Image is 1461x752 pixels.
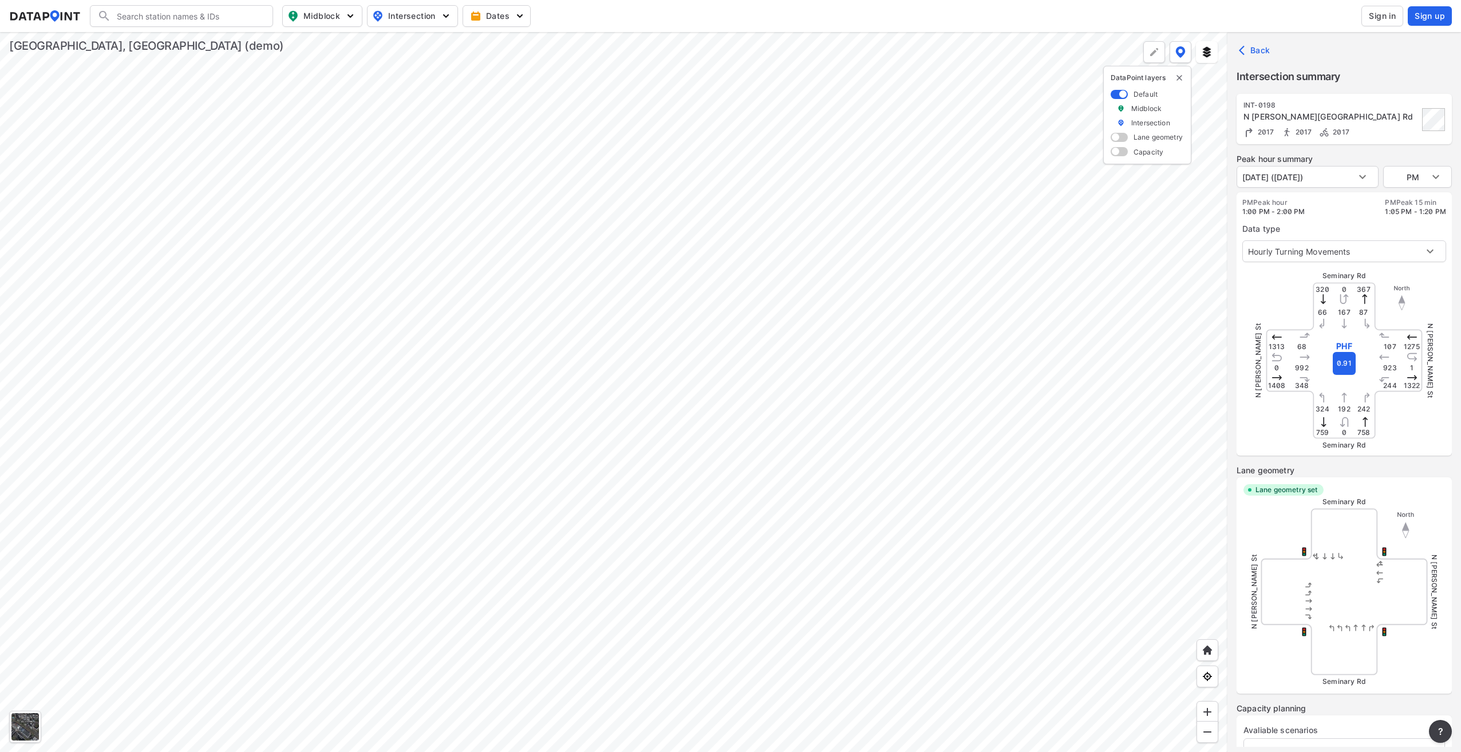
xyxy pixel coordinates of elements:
span: N [PERSON_NAME] St [1426,323,1435,398]
label: Avaliable scenarios [1243,725,1318,735]
div: PM [1383,166,1452,188]
span: Back [1241,45,1270,56]
button: delete [1175,73,1184,82]
div: INT-0198 [1243,101,1419,110]
img: marker_Intersection.6861001b.svg [1117,118,1125,128]
img: layers.ee07997e.svg [1201,46,1213,58]
a: Sign up [1405,6,1452,26]
label: Default [1134,89,1158,99]
img: 5YPKRKmlfpI5mqlR8AD95paCi+0kK1fRFDJSaMmawlwaeJcJwk9O2fotCW5ve9gAAAAASUVORK5CYII= [345,10,356,22]
span: 2017 [1293,128,1312,136]
img: +Dz8AAAAASUVORK5CYII= [1148,46,1160,58]
span: N [PERSON_NAME] St [1250,555,1258,629]
label: Midblock [1131,104,1162,113]
span: Intersection [372,9,451,23]
button: Sign up [1408,6,1452,26]
p: DataPoint layers [1111,73,1184,82]
label: Capacity planning [1237,703,1452,714]
div: [DATE] ([DATE]) [1237,166,1379,188]
label: Peak hour summary [1237,153,1452,165]
label: Capacity [1134,147,1163,157]
div: Zoom in [1197,701,1218,723]
span: 1:05 PM - 1:20 PM [1385,207,1446,216]
span: ? [1436,725,1445,738]
div: View my location [1197,666,1218,687]
label: Intersection [1131,118,1170,128]
span: Seminary Rd [1322,497,1366,506]
img: map_pin_int.54838e6b.svg [371,9,385,23]
div: Toggle basemap [9,711,41,743]
span: 1:00 PM - 2:00 PM [1242,207,1305,216]
input: Search [111,7,266,25]
div: Zoom out [1197,721,1218,743]
img: marker_Midblock.5ba75e30.svg [1117,104,1125,113]
span: Seminary Rd [1322,271,1366,280]
button: Sign in [1361,6,1403,26]
img: 5YPKRKmlfpI5mqlR8AD95paCi+0kK1fRFDJSaMmawlwaeJcJwk9O2fotCW5ve9gAAAAASUVORK5CYII= [440,10,452,22]
span: 2017 [1330,128,1349,136]
span: Sign up [1415,10,1445,22]
img: zeq5HYn9AnE9l6UmnFLPAAAAAElFTkSuQmCC [1202,671,1213,682]
img: MAAAAAElFTkSuQmCC [1202,726,1213,738]
div: Hourly Turning Movements [1242,240,1446,262]
img: Bicycle count [1318,126,1330,138]
button: Dates [463,5,531,27]
span: Sign in [1369,10,1396,22]
div: [GEOGRAPHIC_DATA], [GEOGRAPHIC_DATA] (demo) [9,38,284,54]
img: dataPointLogo.9353c09d.svg [9,10,81,22]
img: ZvzfEJKXnyWIrJytrsY285QMwk63cM6Drc+sIAAAAASUVORK5CYII= [1202,706,1213,718]
div: Home [1197,639,1218,661]
img: Pedestrian count [1281,126,1293,138]
span: 2017 [1255,128,1274,136]
img: Turning count [1243,126,1255,138]
label: Lane geometry [1237,465,1452,476]
img: +XpAUvaXAN7GudzAAAAAElFTkSuQmCC [1202,644,1213,656]
label: Lane geometry [1134,132,1183,142]
span: N [PERSON_NAME] St [1254,323,1262,398]
a: Sign in [1359,6,1405,26]
label: Intersection summary [1237,69,1452,85]
label: Data type [1242,223,1446,235]
label: PM Peak hour [1242,198,1305,207]
button: Intersection [367,5,458,27]
img: 5YPKRKmlfpI5mqlR8AD95paCi+0kK1fRFDJSaMmawlwaeJcJwk9O2fotCW5ve9gAAAAASUVORK5CYII= [514,10,526,22]
span: Midblock [287,9,355,23]
img: data-point-layers.37681fc9.svg [1175,46,1186,58]
span: Dates [472,10,523,22]
label: Lane geometry set [1255,485,1318,494]
button: Midblock [282,5,362,27]
img: close-external-leyer.3061a1c7.svg [1175,73,1184,82]
span: N [PERSON_NAME] St [1430,555,1439,629]
button: Back [1237,41,1275,60]
img: map_pin_mid.602f9df1.svg [286,9,300,23]
button: more [1429,720,1452,743]
div: N Beauregard St & Seminary Rd [1243,111,1419,122]
img: calendar-gold.39a51dde.svg [470,10,481,22]
label: PM Peak 15 min [1385,198,1446,207]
